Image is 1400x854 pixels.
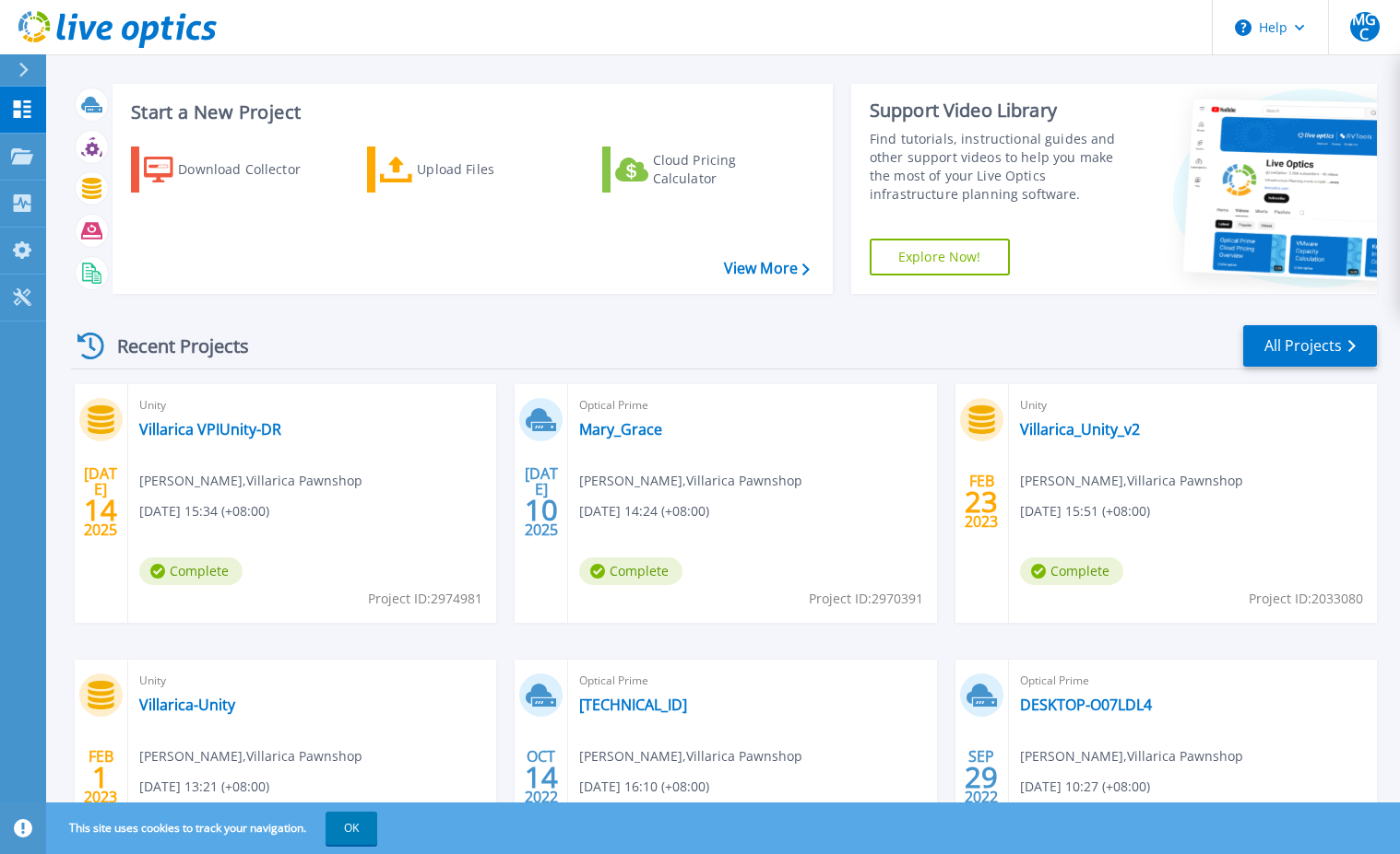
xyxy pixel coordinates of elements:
a: Villarica_Unity_v2 [1020,420,1140,439]
span: 14 [84,502,117,518]
div: [DATE] 2025 [83,468,118,535]
span: 23 [965,494,998,509]
div: OCT 2022 [524,743,559,811]
button: OK [326,812,377,845]
span: [DATE] 13:21 (+08:00) [139,777,269,797]
span: Optical Prime [1020,671,1366,691]
a: Upload Files [367,146,573,193]
div: FEB 2023 [964,468,999,535]
span: 14 [525,769,558,785]
span: Complete [1020,557,1123,585]
div: Download Collector [178,151,326,188]
span: Project ID: 2033080 [1249,589,1363,609]
div: [DATE] 2025 [524,468,559,535]
div: Recent Projects [71,323,274,369]
span: 29 [965,769,998,785]
span: This site uses cookies to track your navigation. [51,812,377,845]
h3: Start a New Project [131,102,809,123]
a: Villarica-Unity [139,696,235,714]
a: Download Collector [131,146,337,193]
div: Cloud Pricing Calculator [653,151,801,188]
a: Mary_Grace [579,420,662,439]
a: Cloud Pricing Calculator [602,146,808,193]
span: [DATE] 14:24 (+08:00) [579,501,709,521]
a: All Projects [1243,325,1377,367]
span: [PERSON_NAME] , Villarica Pawnshop [139,746,362,766]
span: [PERSON_NAME] , Villarica Pawnshop [1020,746,1243,766]
span: MGC [1350,12,1380,41]
div: SEP 2022 [964,743,999,811]
span: Unity [139,671,485,691]
span: Unity [1020,395,1366,415]
span: Unity [139,395,485,415]
span: Complete [139,557,243,585]
span: [PERSON_NAME] , Villarica Pawnshop [579,471,802,491]
a: View More [724,260,810,277]
div: Upload Files [417,151,564,188]
span: Project ID: 2970391 [809,589,923,609]
a: DESKTOP-O07LDL4 [1020,696,1152,714]
a: [TECHNICAL_ID] [579,696,687,714]
span: 1 [92,769,109,785]
span: [PERSON_NAME] , Villarica Pawnshop [1020,471,1243,491]
span: Complete [579,557,682,585]
span: [DATE] 16:10 (+08:00) [579,777,709,797]
span: Project ID: 2974981 [368,589,482,609]
span: 10 [525,502,558,518]
span: Optical Prime [579,395,925,415]
span: Optical Prime [579,671,925,691]
a: Villarica VPIUnity-DR [139,420,281,439]
div: Find tutorials, instructional guides and other support videos to help you make the most of your L... [870,130,1133,204]
span: [PERSON_NAME] , Villarica Pawnshop [579,746,802,766]
span: [DATE] 15:34 (+08:00) [139,501,269,521]
div: Support Video Library [870,99,1133,123]
span: [DATE] 15:51 (+08:00) [1020,501,1150,521]
a: Explore Now! [870,239,1010,275]
div: FEB 2023 [83,743,118,811]
span: [DATE] 10:27 (+08:00) [1020,777,1150,797]
span: [PERSON_NAME] , Villarica Pawnshop [139,471,362,491]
